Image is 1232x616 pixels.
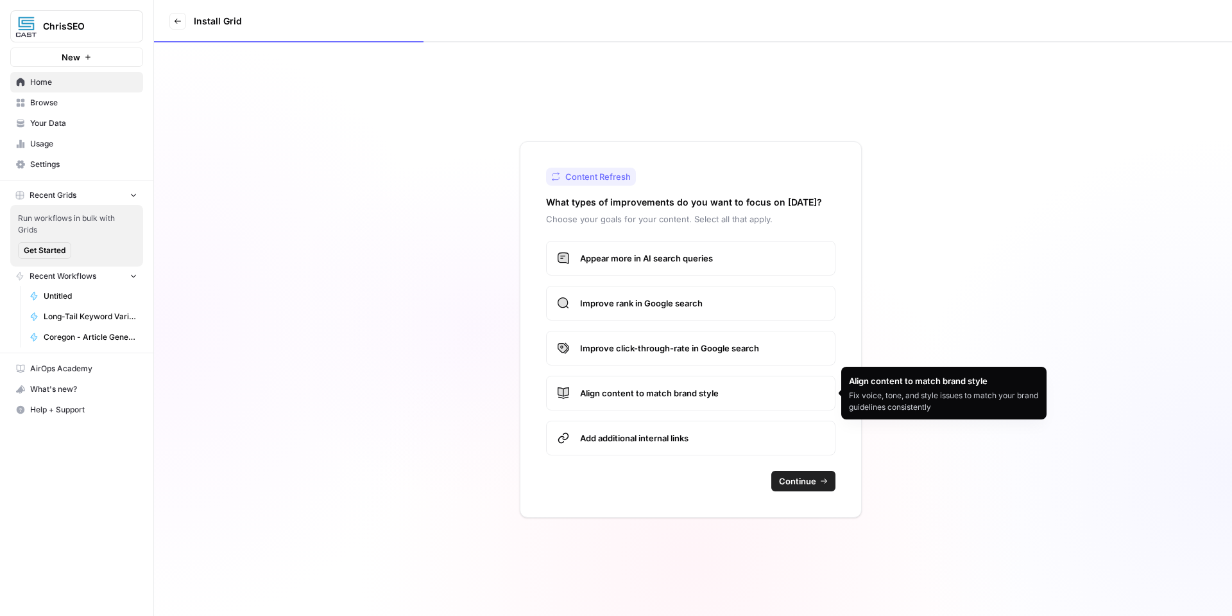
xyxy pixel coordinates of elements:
[194,15,242,28] h3: Install Grid
[30,76,137,88] span: Home
[546,213,835,225] p: Choose your goals for your content. Select all that apply.
[44,331,137,343] span: Coregon - Article Generator with Memory Store Integration
[10,154,143,175] a: Settings
[580,252,825,265] span: Appear more in AI search queries
[580,297,825,310] span: Improve rank in Google search
[10,400,143,420] button: Help + Support
[10,48,143,67] button: New
[10,72,143,92] a: Home
[10,113,143,134] a: Your Data
[18,242,71,259] button: Get Started
[10,267,143,286] button: Recent Workflows
[24,327,143,348] a: Coregon - Article Generator with Memory Store Integration
[771,471,835,491] button: Continue
[30,363,137,374] span: AirOps Academy
[24,286,143,306] a: Untitled
[10,379,143,400] button: What's new?
[30,97,137,109] span: Browse
[24,245,65,256] span: Get Started
[24,306,143,327] a: Long-Tail Keyword Variations
[30,270,96,282] span: Recent Workflows
[10,186,143,205] button: Recent Grids
[15,15,38,38] img: ChrisSEO Logo
[44,290,137,302] span: Untitled
[580,432,825,444] span: Add additional internal links
[30,404,137,416] span: Help + Support
[30,118,137,129] span: Your Data
[43,20,121,33] span: ChrisSEO
[10,134,143,154] a: Usage
[779,475,816,488] span: Continue
[10,358,143,379] a: AirOps Academy
[546,196,822,209] h2: What types of improvements do you want to focus on [DATE]?
[10,92,143,113] a: Browse
[30,159,137,170] span: Settings
[30,189,76,201] span: Recent Grids
[580,342,825,355] span: Improve click-through-rate in Google search
[565,170,631,183] span: Content Refresh
[18,213,135,236] span: Run workflows in bulk with Grids
[11,380,142,399] div: What's new?
[580,387,825,400] span: Align content to match brand style
[62,51,80,64] span: New
[44,311,137,322] span: Long-Tail Keyword Variations
[30,138,137,150] span: Usage
[10,10,143,42] button: Workspace: ChrisSEO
